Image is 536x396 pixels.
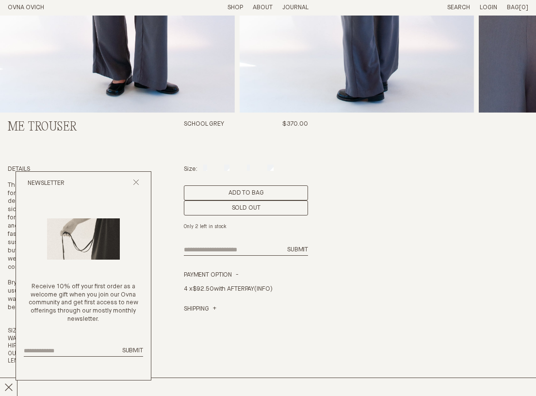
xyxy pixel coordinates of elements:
[8,335,49,343] th: WAISTBAND
[480,4,497,11] a: Login
[184,224,227,229] em: Only 2 left in stock
[447,4,470,11] a: Search
[8,350,49,365] th: OUTLEG LENGTH
[184,165,197,174] p: Size:
[227,4,243,11] a: Shop
[267,166,274,172] label: XL
[253,4,273,12] summary: About
[282,121,308,127] span: $370.00
[28,180,65,188] h2: Newsletter
[247,166,250,172] label: L
[8,165,132,174] h4: Details
[184,120,224,158] h3: School Grey
[254,286,272,292] a: (INFO)
[282,4,309,11] a: Journal
[122,347,143,355] button: Submit
[193,286,214,292] span: $92.50
[507,4,519,11] span: Bag
[8,280,126,311] span: Bryher is 178cm tall, wearing a size M, and usually wears a 10. Size up for a lower-waisted fit—s...
[122,347,143,354] span: Submit
[519,4,528,11] span: [0]
[224,166,229,172] label: M
[24,283,143,324] p: Receive 10% off your first order as a welcome gift when you join our Ovna community and get first...
[133,179,139,188] button: Close popup
[287,247,308,253] span: Submit
[184,185,308,200] button: Add product to cart
[8,120,132,134] h2: Me Trouser
[184,200,308,215] div: Enquire
[287,246,308,254] button: Submit
[8,4,44,11] a: Home
[203,166,207,172] label: S
[8,328,49,335] th: SIZE
[184,280,308,305] div: 4 x with AFTERPAY
[8,343,49,350] th: HIP
[184,305,216,313] a: Shipping
[8,181,132,272] p: The Me Trouser is a timeless blend of formal and everyday comfort. Thoughtful design details incl...
[184,271,239,280] summary: Payment Option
